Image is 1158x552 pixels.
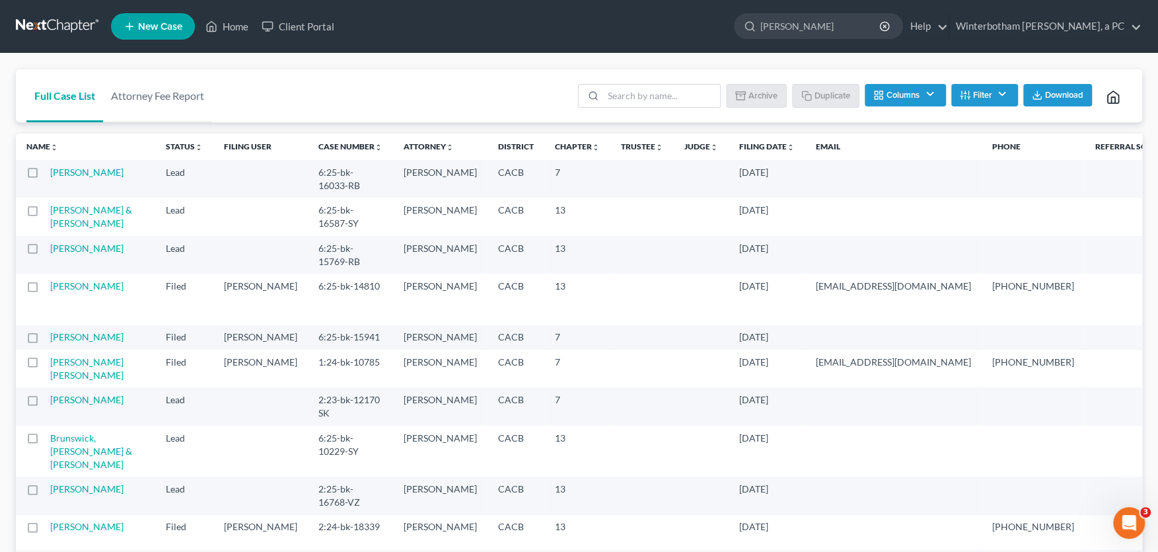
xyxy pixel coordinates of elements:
[26,69,103,122] a: Full Case List
[729,387,805,425] td: [DATE]
[308,477,393,514] td: 2:25-bk-16768-VZ
[50,521,124,532] a: [PERSON_NAME]
[544,515,610,550] td: 13
[213,134,308,160] th: Filing User
[155,274,213,325] td: Filed
[213,515,308,550] td: [PERSON_NAME]
[951,84,1018,106] button: Filter
[393,515,488,550] td: [PERSON_NAME]
[1113,507,1145,539] iframe: Intercom live chat
[805,134,982,160] th: Email
[375,143,382,151] i: unfold_more
[1023,84,1092,106] button: Download
[308,387,393,425] td: 2:23-bk-12170 SK
[488,350,544,387] td: CACB
[488,274,544,325] td: CACB
[544,236,610,274] td: 13
[544,426,610,477] td: 13
[393,198,488,235] td: [PERSON_NAME]
[50,204,132,229] a: [PERSON_NAME] & [PERSON_NAME]
[592,143,600,151] i: unfold_more
[488,515,544,550] td: CACB
[816,356,971,369] pre: [EMAIL_ADDRESS][DOMAIN_NAME]
[544,160,610,198] td: 7
[655,143,663,151] i: unfold_more
[308,198,393,235] td: 6:25-bk-16587-SY
[544,198,610,235] td: 13
[729,325,805,350] td: [DATE]
[1045,90,1083,100] span: Download
[195,143,203,151] i: unfold_more
[155,325,213,350] td: Filed
[488,198,544,235] td: CACB
[544,350,610,387] td: 7
[213,274,308,325] td: [PERSON_NAME]
[155,236,213,274] td: Lead
[166,141,203,151] a: Statusunfold_more
[393,387,488,425] td: [PERSON_NAME]
[992,280,1074,293] pre: [PHONE_NUMBER]
[404,141,454,151] a: Attorneyunfold_more
[155,477,213,514] td: Lead
[308,350,393,387] td: 1:24-bk-10785
[308,236,393,274] td: 6:25-bk-15769-RB
[50,331,124,342] a: [PERSON_NAME]
[684,141,718,151] a: Judgeunfold_more
[729,477,805,514] td: [DATE]
[446,143,454,151] i: unfold_more
[729,198,805,235] td: [DATE]
[308,160,393,198] td: 6:25-bk-16033-RB
[50,432,132,470] a: Brunswick, [PERSON_NAME] & [PERSON_NAME]
[155,198,213,235] td: Lead
[213,350,308,387] td: [PERSON_NAME]
[50,483,124,494] a: [PERSON_NAME]
[488,387,544,425] td: CACB
[982,134,1085,160] th: Phone
[544,325,610,350] td: 7
[1140,507,1151,518] span: 3
[50,243,124,254] a: [PERSON_NAME]
[255,15,341,38] a: Client Portal
[710,143,718,151] i: unfold_more
[992,520,1074,533] pre: [PHONE_NUMBER]
[729,426,805,477] td: [DATE]
[603,85,720,107] input: Search by name...
[544,387,610,425] td: 7
[308,426,393,477] td: 6:25-bk-10229-SY
[103,69,212,122] a: Attorney Fee Report
[50,356,124,381] a: [PERSON_NAME] [PERSON_NAME]
[308,325,393,350] td: 6:25-bk-15941
[621,141,663,151] a: Trusteeunfold_more
[155,160,213,198] td: Lead
[488,477,544,514] td: CACB
[488,236,544,274] td: CACB
[50,280,124,292] a: [PERSON_NAME]
[393,160,488,198] td: [PERSON_NAME]
[729,160,805,198] td: [DATE]
[729,274,805,325] td: [DATE]
[318,141,382,151] a: Case Numberunfold_more
[865,84,945,106] button: Columns
[787,143,795,151] i: unfold_more
[488,426,544,477] td: CACB
[739,141,795,151] a: Filing Dateunfold_more
[544,274,610,325] td: 13
[155,426,213,477] td: Lead
[816,280,971,293] pre: [EMAIL_ADDRESS][DOMAIN_NAME]
[393,236,488,274] td: [PERSON_NAME]
[393,426,488,477] td: [PERSON_NAME]
[213,325,308,350] td: [PERSON_NAME]
[488,160,544,198] td: CACB
[760,14,881,38] input: Search by name...
[26,141,58,151] a: Nameunfold_more
[729,236,805,274] td: [DATE]
[308,515,393,550] td: 2:24-bk-18339
[992,356,1074,369] pre: [PHONE_NUMBER]
[729,350,805,387] td: [DATE]
[949,15,1141,38] a: Winterbotham [PERSON_NAME], a PC
[555,141,600,151] a: Chapterunfold_more
[155,387,213,425] td: Lead
[50,167,124,178] a: [PERSON_NAME]
[155,515,213,550] td: Filed
[50,394,124,405] a: [PERSON_NAME]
